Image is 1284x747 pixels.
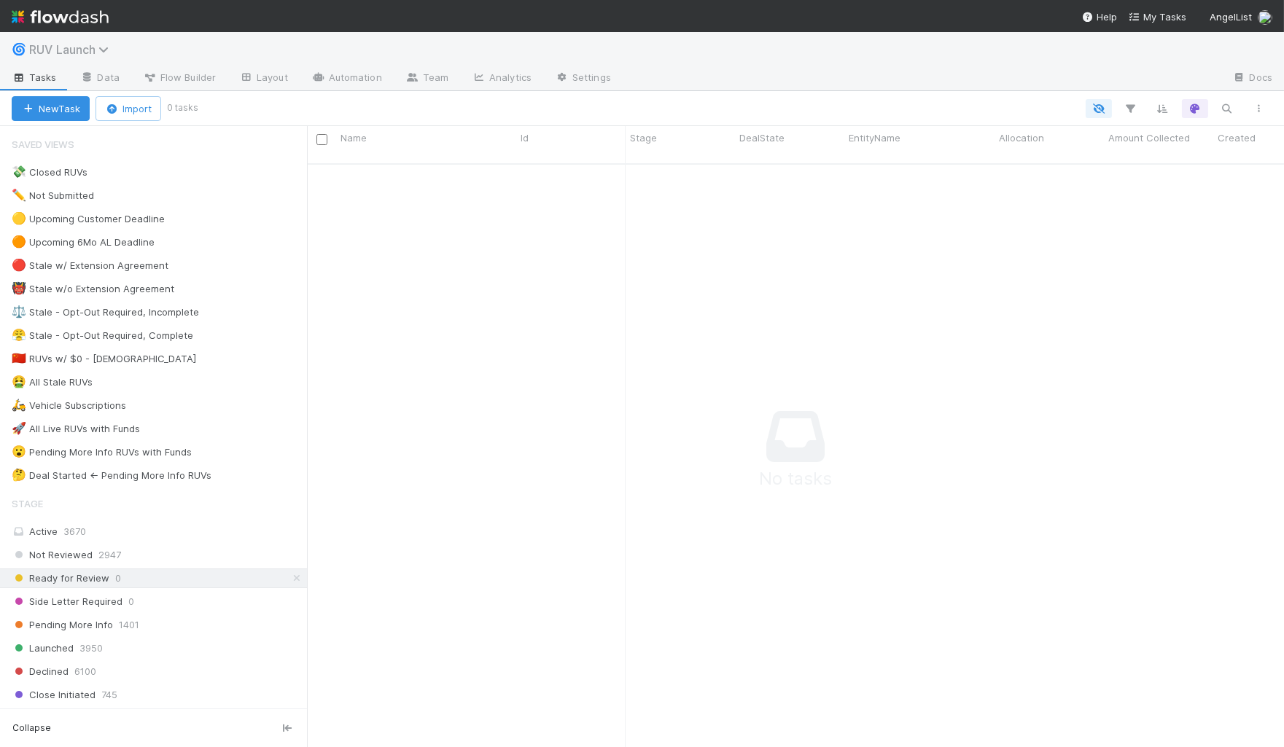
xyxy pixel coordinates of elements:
[79,639,103,657] span: 3950
[167,101,198,114] small: 0 tasks
[12,130,74,159] span: Saved Views
[1082,9,1117,24] div: Help
[999,130,1044,145] span: Allocation
[12,96,90,121] button: NewTask
[12,569,109,587] span: Ready for Review
[119,616,139,634] span: 1401
[12,469,26,481] span: 🤔
[12,210,165,228] div: Upcoming Customer Deadline
[12,466,211,485] div: Deal Started <- Pending More Info RUVs
[12,639,74,657] span: Launched
[316,134,327,145] input: Toggle All Rows Selected
[394,67,460,90] a: Team
[12,163,87,181] div: Closed RUVs
[12,350,196,368] div: RUVs w/ $0 - [DEMOGRAPHIC_DATA]
[630,130,657,145] span: Stage
[12,305,26,318] span: ⚖️
[12,420,140,438] div: All Live RUVs with Funds
[12,721,51,735] span: Collapse
[739,130,785,145] span: DealState
[12,70,57,85] span: Tasks
[12,546,93,564] span: Not Reviewed
[12,399,26,411] span: 🛵
[12,523,303,541] div: Active
[12,329,26,341] span: 😤
[12,443,192,461] div: Pending More Info RUVs with Funds
[460,67,543,90] a: Analytics
[12,4,109,29] img: logo-inverted-e16ddd16eac7371096b0.svg
[300,67,394,90] a: Automation
[1129,9,1186,24] a: My Tasks
[1221,67,1284,90] a: Docs
[12,422,26,434] span: 🚀
[12,165,26,178] span: 💸
[12,212,26,224] span: 🟡
[12,282,26,294] span: 👹
[12,257,168,275] div: Stale w/ Extension Agreement
[12,326,193,345] div: Stale - Opt-Out Required, Complete
[143,70,216,85] span: Flow Builder
[12,662,69,681] span: Declined
[12,445,26,458] span: 😮
[29,42,117,57] span: RUV Launch
[12,43,26,55] span: 🌀
[341,130,367,145] span: Name
[1258,10,1272,25] img: avatar_2de93f86-b6c7-4495-bfe2-fb093354a53c.png
[543,67,623,90] a: Settings
[12,352,26,364] span: 🇨🇳
[1210,11,1252,23] span: AngelList
[1129,11,1186,23] span: My Tasks
[74,662,96,681] span: 6100
[101,686,117,704] span: 745
[1108,130,1190,145] span: Amount Collected
[12,303,199,321] div: Stale - Opt-Out Required, Incomplete
[12,280,174,298] div: Stale w/o Extension Agreement
[12,686,96,704] span: Close Initiated
[96,96,161,121] button: Import
[12,187,94,205] div: Not Submitted
[98,546,121,564] span: 2947
[12,189,26,201] span: ✏️
[115,569,121,587] span: 0
[12,616,113,634] span: Pending More Info
[12,489,43,518] span: Stage
[521,130,529,145] span: Id
[12,592,122,611] span: Side Letter Required
[69,67,131,90] a: Data
[849,130,900,145] span: EntityName
[128,592,134,611] span: 0
[1218,130,1256,145] span: Created
[227,67,300,90] a: Layout
[12,396,126,415] div: Vehicle Subscriptions
[12,233,155,251] div: Upcoming 6Mo AL Deadline
[12,259,26,271] span: 🔴
[63,525,86,537] span: 3670
[131,67,227,90] a: Flow Builder
[12,375,26,388] span: 🤮
[12,235,26,248] span: 🟠
[12,373,93,391] div: All Stale RUVs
